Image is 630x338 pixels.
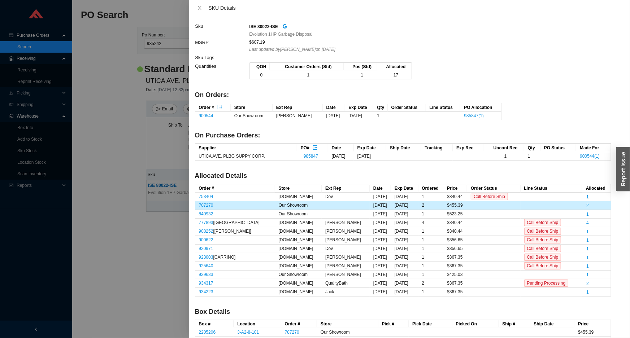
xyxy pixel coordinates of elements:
td: 4 [418,219,444,227]
button: 1 [586,271,589,275]
a: 908252 [199,229,213,234]
td: 1 [373,112,387,120]
th: Ship Date [386,144,421,152]
td: Dov [322,245,370,253]
td: Our Showroom [275,210,322,219]
th: PO Status [540,144,576,152]
td: Sku [195,22,249,38]
td: [DATE] [391,210,418,219]
th: Line Status [521,184,583,193]
th: Date [323,103,345,112]
td: $523.25 [443,210,467,219]
th: Price [574,320,611,328]
th: Unconf Rec [483,144,524,152]
th: Box # [195,320,234,328]
td: $455.39 [443,201,467,210]
td: [PERSON_NAME] [322,253,370,262]
td: [DATE] [345,112,374,120]
td: [DOMAIN_NAME] [275,193,322,201]
button: 2 [586,202,589,205]
td: Jack [322,288,370,297]
a: 3-A2-8-101 [237,330,259,335]
td: 2 [418,201,444,210]
th: Ship Date [530,320,575,328]
td: [PERSON_NAME] [322,262,370,271]
a: 985847 [304,154,318,159]
td: $356.65 [443,245,467,253]
span: Pending Processing [524,280,569,287]
td: [DOMAIN_NAME] [275,236,322,245]
td: [DATE] [391,227,418,236]
td: [DATE] [370,193,391,201]
td: [DATE] [370,262,391,271]
th: Allocated [377,63,412,71]
td: [DOMAIN_NAME] [275,279,322,288]
th: Ship # [499,320,530,328]
td: [DOMAIN_NAME] [275,262,322,271]
td: [DATE] [391,219,418,227]
td: [DOMAIN_NAME] [275,288,322,297]
a: 753404 [199,194,213,199]
button: 4 [586,219,589,223]
th: Price [443,184,467,193]
td: [DOMAIN_NAME] [275,227,322,236]
td: [DATE] [370,219,391,227]
span: Evolution 1HP Garbage Disposal [249,31,313,38]
td: [[GEOGRAPHIC_DATA]] [195,219,275,227]
th: Exp Date [354,144,387,152]
a: 934223 [199,289,213,294]
th: QOH [250,63,270,71]
span: Call Before Ship [471,193,508,200]
button: 2 [586,280,589,283]
button: 1 [586,193,589,197]
th: Store [317,320,378,328]
h4: Box Details [195,307,612,316]
td: $340.44 [443,227,467,236]
span: Call Before Ship [524,228,561,235]
button: 1 [586,210,589,214]
td: 1 [418,236,444,245]
td: $367.35 [443,253,467,262]
td: 17 [377,71,412,79]
th: Tracking [421,144,453,152]
td: [DOMAIN_NAME] [275,253,322,262]
td: [DATE] [391,279,418,288]
button: 1 [586,288,589,292]
td: Dov [322,193,370,201]
button: 1 [586,228,589,231]
a: 900622 [199,237,213,242]
button: 1 [586,262,589,266]
td: $367.35 [443,262,467,271]
td: [DATE] [391,288,418,297]
td: [[PERSON_NAME]] [195,227,275,236]
th: Made For [576,144,611,152]
td: [PERSON_NAME] [273,112,323,120]
td: [PERSON_NAME] [322,236,370,245]
td: [DATE] [370,236,391,245]
button: export [217,104,223,109]
td: [DATE] [370,271,391,279]
button: Close [195,5,204,11]
td: [DATE] [391,271,418,279]
div: SKU Details [209,4,625,12]
th: Order Status [467,184,520,193]
button: 1 [586,245,589,249]
a: 900544 [199,113,213,118]
td: [DATE] [370,227,391,236]
a: 929633 [199,272,213,277]
td: $367.35 [443,288,467,297]
td: 0 [250,71,270,79]
td: [DATE] [391,236,418,245]
td: $340.44 [443,219,467,227]
td: [DOMAIN_NAME] [275,245,322,253]
button: 1 [586,254,589,257]
td: Sku Tags [195,53,249,62]
td: QualityBath [322,279,370,288]
td: Our Showroom [231,112,273,120]
th: Pick # [378,320,409,328]
a: 934317 [199,281,213,286]
td: 1 [418,245,444,253]
td: [DATE] [391,253,418,262]
th: Supplier [195,144,297,152]
th: Date [370,184,391,193]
